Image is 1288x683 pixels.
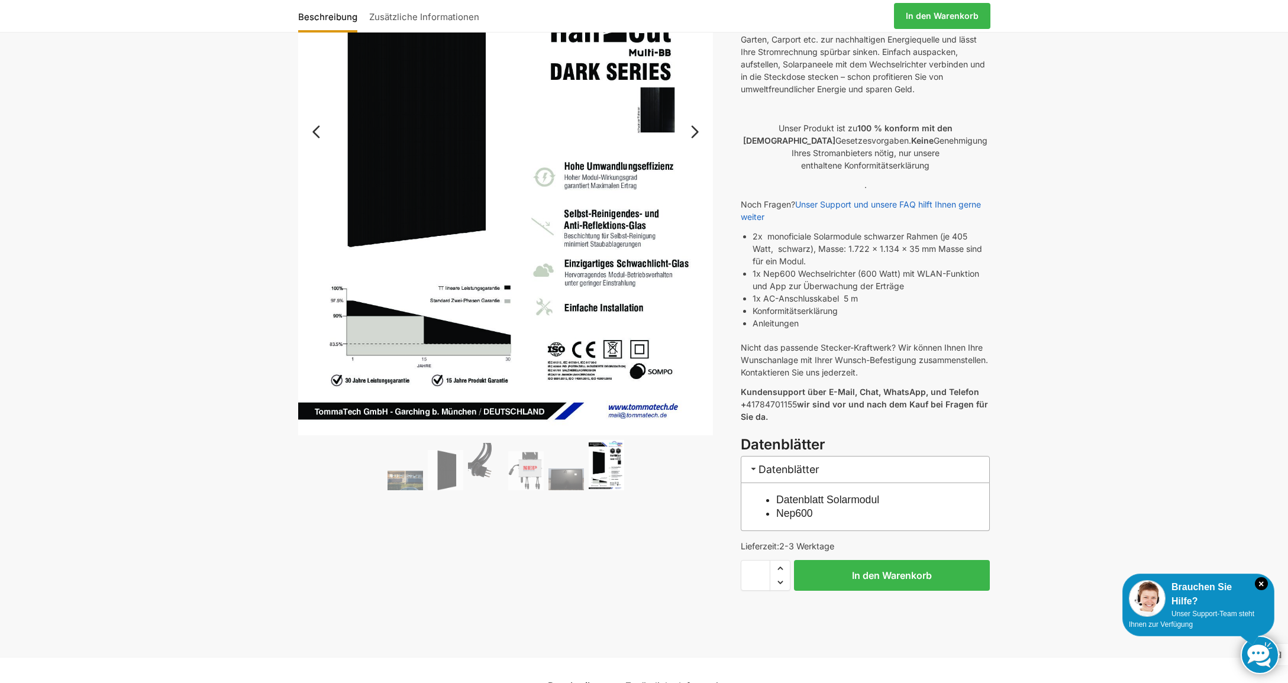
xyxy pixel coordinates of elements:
p: Unser Produkt ist zu Gesetzesvorgaben. Genehmigung Ihres Stromanbieters nötig, nur unsere enthalt... [741,122,990,171]
li: 1x AC-Anschlusskabel 5 m [753,292,990,305]
img: 2 Balkonkraftwerke [388,471,423,490]
a: Datenblatt Solarmodul [776,494,879,506]
strong: wir sind vor und nach dem Kauf bei Fragen für Sie da. [741,399,988,422]
a: Zusätzliche Informationen [363,2,485,30]
strong: 100 % konform mit den [DEMOGRAPHIC_DATA] [743,123,953,145]
li: 2x monoficiale Solarmodule schwarzer Rahmen (je 405 Watt, schwarz), Masse: 1.722 x 1.134 x 35 mm ... [753,230,990,267]
iframe: Sicherer Rahmen für schnelle Bezahlvorgänge [738,598,992,631]
p: Unser steckerfertiges Balkonkraftwerk macht Ihren Balkon, Garten, Carport etc. zur nachhaltigen E... [741,21,990,95]
i: Schließen [1255,577,1268,590]
img: NEP 800 Drosselbar auf 600 Watt [508,451,544,491]
img: Customer service [1129,580,1166,617]
li: Konformitätserklärung [753,305,990,317]
a: In den Warenkorb [894,3,990,29]
p: 41784701155 [741,386,990,423]
p: Nicht das passende Stecker-Kraftwerk? Wir können Ihnen Ihre Wunschanlage mit Ihrer Wunsch-Befesti... [741,341,990,378]
img: Balkonkraftwerk 600/810 Watt Fullblack – Bild 6 [589,440,624,490]
span: Lieferzeit: [741,541,834,551]
img: TommaTech Vorderseite [428,450,463,491]
p: . [741,179,990,191]
input: Produktmenge [741,560,770,591]
span: 2-3 Werktage [779,541,834,551]
a: Nep600 [776,507,813,519]
span: Reduce quantity [770,575,790,590]
h3: Datenblätter [741,435,990,455]
li: Anleitungen [753,317,990,329]
img: Anschlusskabel-3meter_schweizer-stecker [468,443,503,490]
button: In den Warenkorb [794,560,990,591]
img: Balkonkraftwerk 600/810 Watt Fullblack – Bild 5 [548,468,584,491]
div: Brauchen Sie Hilfe? [1129,580,1268,608]
span: Unser Support-Team steht Ihnen zur Verfügung [1129,610,1254,629]
h3: Datenblätter [741,456,990,483]
strong: Kundensupport über E-Mail, Chat, WhatsApp, und Telefon + [741,387,979,409]
strong: Keine [911,135,934,145]
a: Beschreibung [298,2,363,30]
a: Unser Support und unsere FAQ hilft Ihnen gerne weiter [741,199,981,222]
p: Noch Fragen? [741,198,990,223]
li: 1x Nep600 Wechselrichter (600 Watt) mit WLAN-Funktion und App zur Überwachung der Erträge [753,267,990,292]
span: Increase quantity [770,561,790,576]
